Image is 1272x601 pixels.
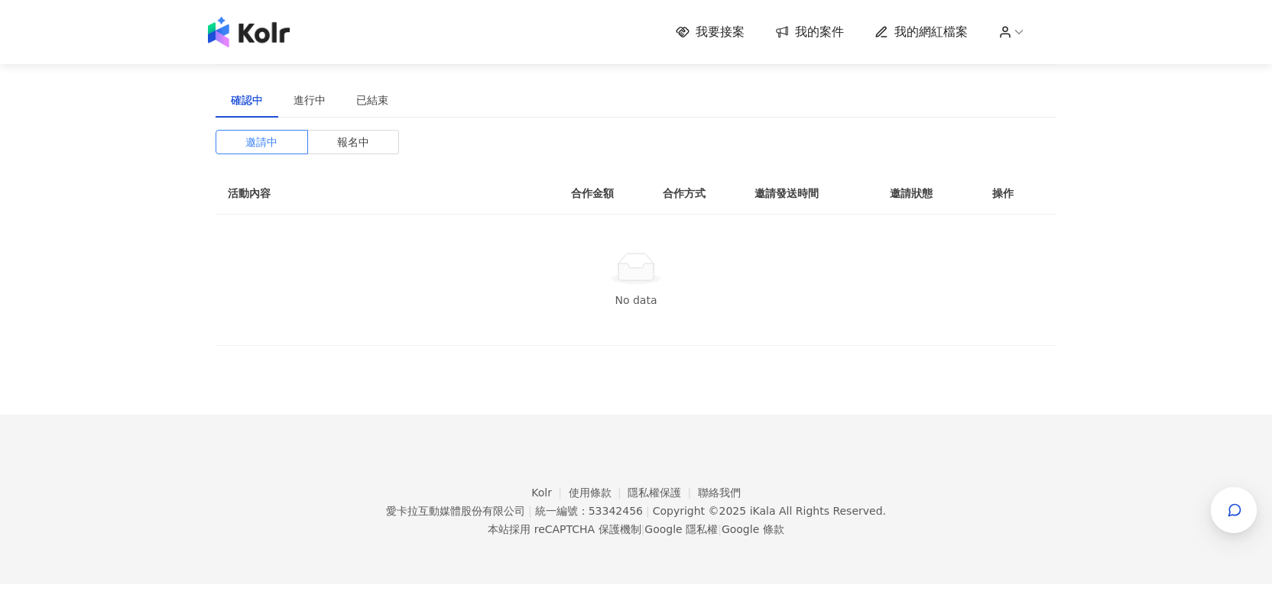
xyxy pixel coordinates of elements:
span: 我的案件 [795,24,844,40]
span: 本站採用 reCAPTCHA 保護機制 [488,520,784,538]
a: 我的網紅檔案 [874,24,968,40]
a: 聯絡我們 [698,486,741,499]
th: 邀請發送時間 [742,173,878,215]
a: Google 條款 [722,523,784,535]
div: 已結束 [356,92,388,108]
th: 合作金額 [559,173,651,215]
div: 愛卡拉互動媒體股份有限公司 [386,505,525,517]
th: 操作 [980,173,1056,215]
a: iKala [750,505,776,517]
img: logo [208,17,290,47]
div: 統一編號：53342456 [535,505,643,517]
div: 確認中 [231,92,263,108]
th: 邀請狀態 [878,173,980,215]
span: 邀請中 [245,131,277,153]
a: 我要接案 [676,24,745,40]
span: | [528,505,532,517]
span: 我要接案 [696,24,745,40]
div: Copyright © 2025 All Rights Reserved. [653,505,886,517]
span: 報名中 [337,131,369,153]
th: 合作方式 [651,173,742,215]
span: 我的網紅檔案 [894,24,968,40]
a: Kolr [531,486,568,499]
a: 使用條款 [569,486,628,499]
a: 隱私權保護 [628,486,698,499]
th: 活動內容 [216,173,521,215]
div: 進行中 [294,92,326,108]
a: Google 隱私權 [644,523,718,535]
span: | [646,505,650,517]
span: | [641,523,645,535]
a: 我的案件 [775,24,844,40]
span: | [718,523,722,535]
div: No data [234,292,1038,309]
